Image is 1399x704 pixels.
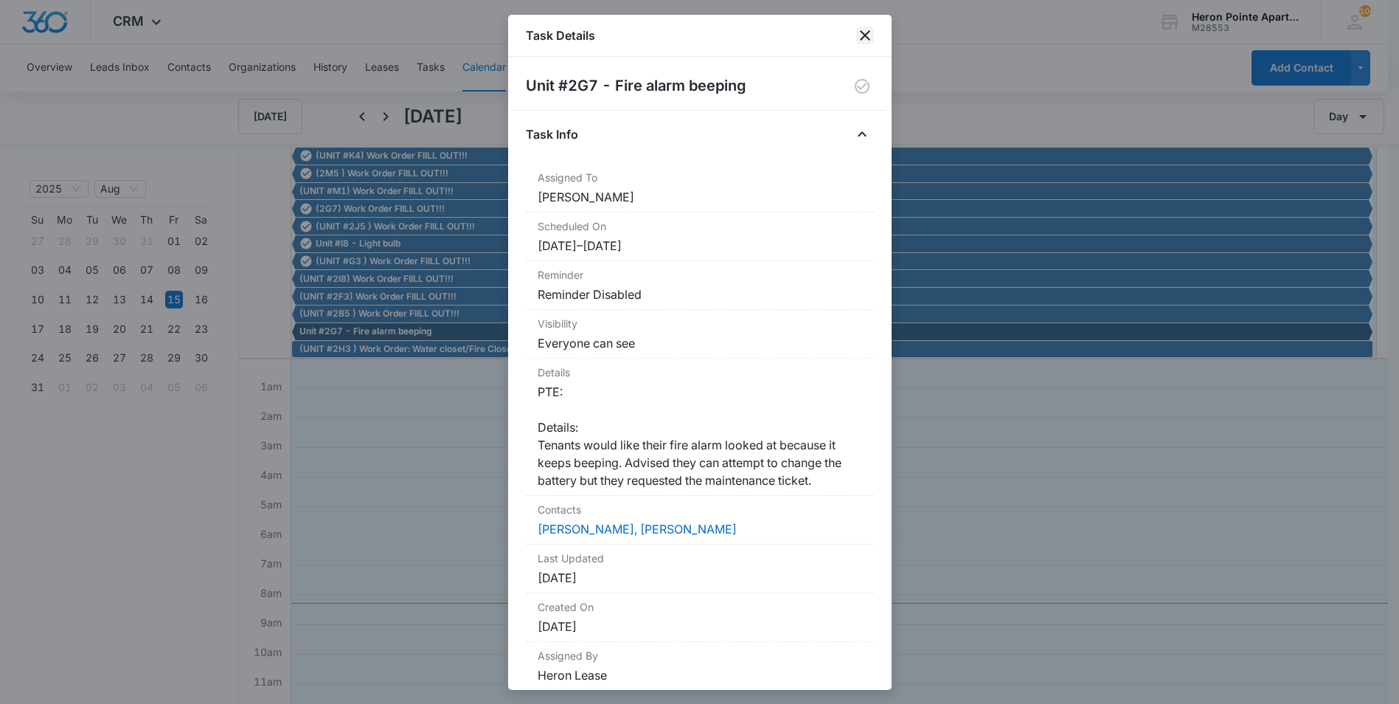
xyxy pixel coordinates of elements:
dt: Last Updated [538,551,862,566]
div: Scheduled On[DATE]–[DATE] [526,213,874,261]
dt: Details [538,365,862,380]
div: Assigned ByHeron Lease [526,642,874,691]
dt: Scheduled On [538,218,862,234]
button: close [856,27,874,44]
dt: Assigned By [538,648,862,663]
div: Last Updated[DATE] [526,545,874,593]
dt: Assigned To [538,170,862,185]
h4: Task Info [526,125,578,143]
div: Created On[DATE] [526,593,874,642]
a: [PERSON_NAME], [PERSON_NAME] [538,522,737,536]
dt: Created On [538,599,862,615]
dt: Reminder [538,267,862,283]
dd: [PERSON_NAME] [538,188,862,206]
div: VisibilityEveryone can see [526,310,874,359]
dt: Contacts [538,502,862,517]
dd: Heron Lease [538,666,862,684]
button: Close [850,122,874,146]
div: Contacts[PERSON_NAME], [PERSON_NAME] [526,496,874,545]
div: ReminderReminder Disabled [526,261,874,310]
dd: Reminder Disabled [538,286,862,303]
dd: PTE: Details: Tenants would like their fire alarm looked at because it keeps beeping. Advised the... [538,383,862,489]
dd: Everyone can see [538,334,862,352]
dd: [DATE] – [DATE] [538,237,862,255]
div: Assigned To[PERSON_NAME] [526,164,874,213]
div: DetailsPTE: Details: Tenants would like their fire alarm looked at because it keeps beeping. Advi... [526,359,874,496]
dd: [DATE] [538,618,862,635]
h2: Unit #2G7 - Fire alarm beeping [526,75,746,98]
dd: [DATE] [538,569,862,587]
h1: Task Details [526,27,595,44]
dt: Visibility [538,316,862,331]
